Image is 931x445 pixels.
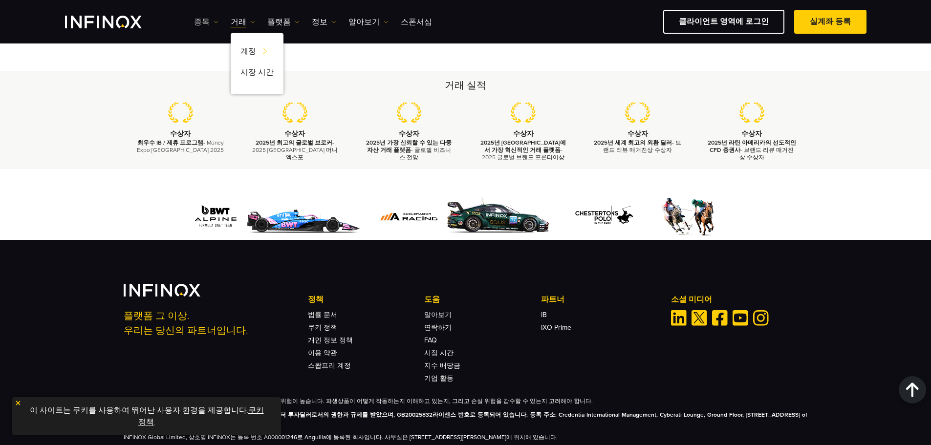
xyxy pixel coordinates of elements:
[671,294,808,305] p: 소셜 미디어
[364,139,454,162] p: - 글로벌 비즈니스 전망
[741,129,762,138] strong: 수상자
[312,16,336,28] a: 정보
[733,310,748,326] a: Youtube
[17,402,276,430] p: 이 사이트는 쿠키를 사용하여 뛰어난 사용자 환경을 제공합니다. .
[124,309,295,338] p: 플랫폼 그 이상. 우리는 당신의 파트너입니다.
[663,10,784,34] a: 클라이언트 영역에 로그인
[308,361,351,370] a: 스왑프리 계정
[124,397,808,405] p: 파생상품은 복잡한 도구이며 레버리지로 인해 빠르게 손실될 위험이 높습니다. 파생상품이 어떻게 작동하는지 이해하고 있는지, 그리고 손실 위험을 감수할 수 있는지 고려해야 합니다.
[308,311,337,319] a: 법률 문서
[424,294,541,305] p: 도움
[594,139,672,146] strong: 2025년 세계 최고의 외환 딜러
[424,374,454,382] a: 기업 활동
[15,400,22,406] img: yellow close icon
[708,139,796,153] strong: 2025년 라틴 아메리카의 선도적인 CFD 증권사
[284,129,305,138] strong: 수상자
[256,139,332,146] strong: 2025년 최고의 글로벌 브로커
[424,349,454,357] a: 시장 시간
[137,139,203,146] strong: 최우수 IB / 제휴 프로그램
[136,139,226,154] p: - Money Expo [GEOGRAPHIC_DATA] 2025
[308,349,337,357] a: 이용 약관
[424,323,452,332] a: 연락하기
[628,129,648,138] strong: 수상자
[753,310,769,326] a: Instagram
[513,129,534,138] strong: 수상자
[231,42,283,64] a: 계정
[308,336,353,344] a: 개인 정보 정책
[593,139,683,154] p: - 브랜드 리뷰 매거진상 수상자
[541,311,547,319] a: IB
[692,310,707,326] a: Twitter
[424,311,452,319] a: 알아보기
[541,323,571,332] a: IXO Prime
[707,139,797,162] p: - 브랜드 리뷰 매거진상 수상자
[480,139,566,153] strong: 2025년 [GEOGRAPHIC_DATA]에서 가장 혁신적인 거래 플랫폼
[399,129,419,138] strong: 수상자
[712,310,728,326] a: Facebook
[231,64,283,85] a: 시장 시간
[170,129,191,138] strong: 수상자
[231,16,255,28] a: 거래
[267,16,300,28] a: 플랫폼
[424,336,437,344] a: FAQ
[401,16,432,28] a: 스폰서십
[424,361,460,370] a: 지수 배당금
[194,16,218,28] a: 종목
[124,79,808,92] h2: 거래 실적
[366,139,452,153] strong: 2025년 가장 신뢰할 수 있는 다중 자산 거래 플랫폼
[671,310,687,326] a: Linkedin
[308,294,424,305] p: 정책
[478,139,568,162] p: - 2025 글로벌 브랜드 프론티어상
[794,10,866,34] a: 실계좌 등록
[308,323,337,332] a: 쿠키 정책
[65,16,165,28] a: INFINOX Logo
[124,411,808,427] strong: INFINOX Limited은 모리셔스의 금융서비스위원회(FSC)로부터 투자딜러로서의 권한과 규제를 받았으며, GB20025832라이센스 번호로 등록되어 있습니다. 등록 주소...
[250,139,340,162] p: - 2025 [GEOGRAPHIC_DATA] 머니 엑스포
[124,433,808,442] p: INFINOX Global Limited, 상호명 INFINOX는 등록 번호 A000001246로 Anguilla에 등록된 회사입니다. 사무실은 [STREET_ADDRESS]...
[348,16,389,28] a: 알아보기
[541,294,657,305] p: 파트너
